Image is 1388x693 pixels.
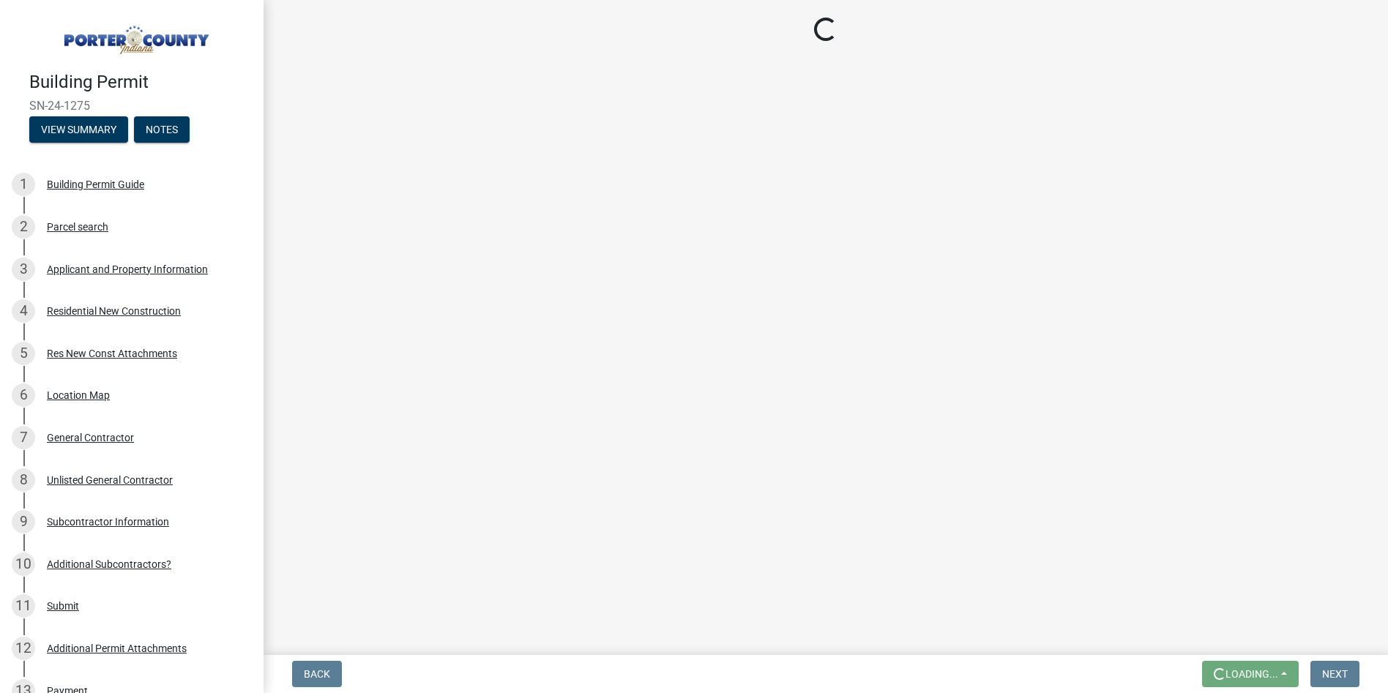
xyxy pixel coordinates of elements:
[47,517,169,527] div: Subcontractor Information
[29,99,234,113] span: SN-24-1275
[47,306,181,316] div: Residential New Construction
[12,342,35,365] div: 5
[12,383,35,407] div: 6
[12,637,35,660] div: 12
[134,116,190,143] button: Notes
[12,215,35,239] div: 2
[29,116,128,143] button: View Summary
[47,222,108,232] div: Parcel search
[1225,668,1278,680] span: Loading...
[12,258,35,281] div: 3
[47,264,208,274] div: Applicant and Property Information
[292,661,342,687] button: Back
[29,15,240,56] img: Porter County, Indiana
[29,124,128,136] wm-modal-confirm: Summary
[1322,668,1348,680] span: Next
[134,124,190,136] wm-modal-confirm: Notes
[12,173,35,196] div: 1
[304,668,330,680] span: Back
[1310,661,1359,687] button: Next
[47,390,110,400] div: Location Map
[12,552,35,576] div: 10
[47,475,173,485] div: Unlisted General Contractor
[47,643,187,653] div: Additional Permit Attachments
[47,179,144,190] div: Building Permit Guide
[47,432,134,443] div: General Contractor
[12,594,35,618] div: 11
[47,348,177,359] div: Res New Const Attachments
[12,299,35,323] div: 4
[47,601,79,611] div: Submit
[12,426,35,449] div: 7
[12,510,35,533] div: 9
[29,72,252,93] h4: Building Permit
[1202,661,1299,687] button: Loading...
[47,559,171,569] div: Additional Subcontractors?
[12,468,35,492] div: 8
